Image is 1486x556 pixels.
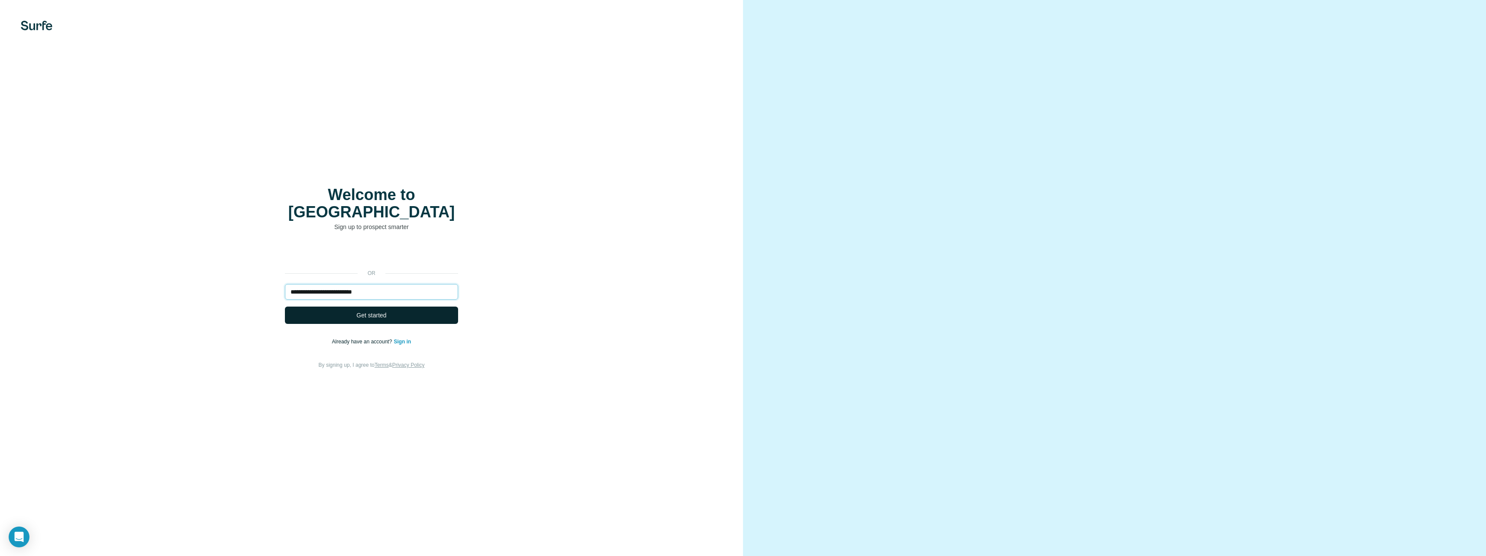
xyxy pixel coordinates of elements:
h1: Welcome to [GEOGRAPHIC_DATA] [285,186,458,221]
img: Surfe's logo [21,21,52,30]
p: Sign up to prospect smarter [285,223,458,231]
span: Get started [356,311,386,320]
p: or [358,269,385,277]
a: Privacy Policy [392,362,425,368]
a: Terms [375,362,389,368]
a: Sign in [394,339,411,345]
span: By signing up, I agree to & [319,362,425,368]
iframe: Sign in with Google Button [281,244,462,263]
button: Get started [285,307,458,324]
div: Open Intercom Messenger [9,527,29,547]
span: Already have an account? [332,339,394,345]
